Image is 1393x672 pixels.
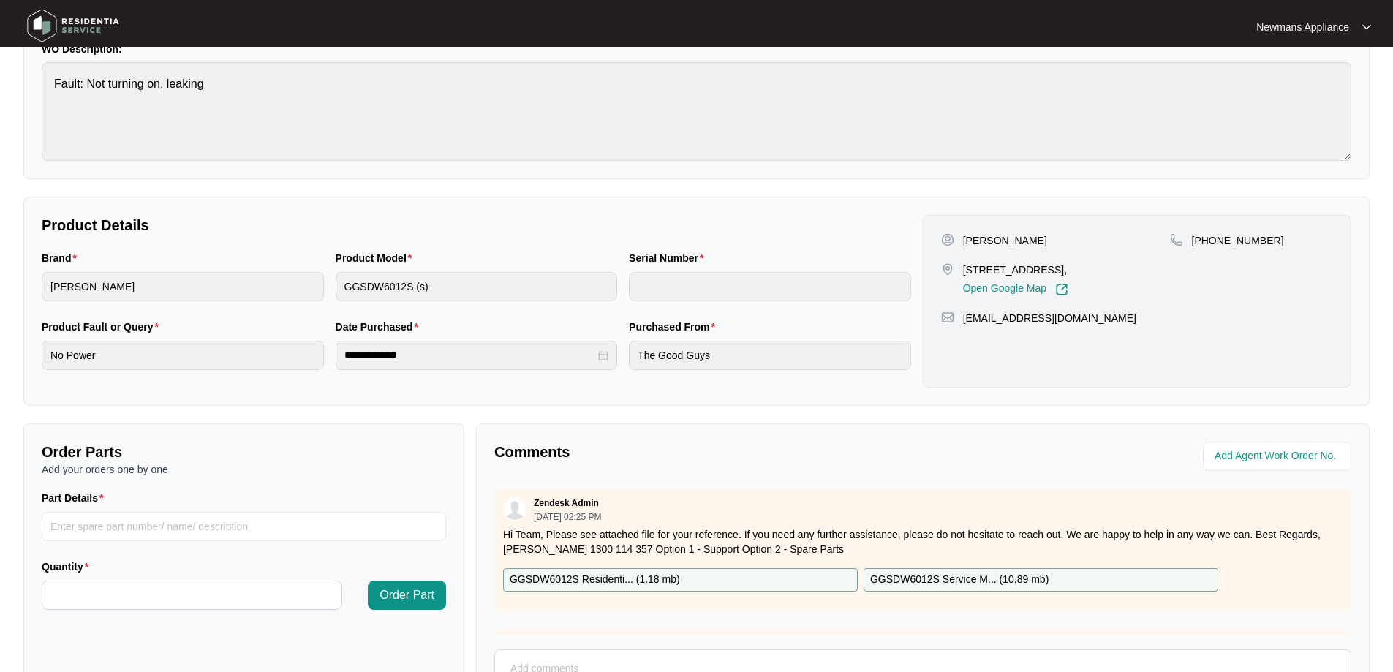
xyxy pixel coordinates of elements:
[42,341,324,370] input: Product Fault or Query
[963,233,1047,248] p: [PERSON_NAME]
[629,251,709,265] label: Serial Number
[1055,283,1068,296] img: Link-External
[42,512,446,541] input: Part Details
[22,4,124,48] img: residentia service logo
[941,263,954,276] img: map-pin
[380,586,434,604] span: Order Part
[42,320,165,334] label: Product Fault or Query
[963,311,1136,325] p: [EMAIL_ADDRESS][DOMAIN_NAME]
[629,272,911,301] input: Serial Number
[42,272,324,301] input: Brand
[42,62,1351,161] textarea: Fault: Not turning on, leaking
[941,311,954,324] img: map-pin
[1256,20,1349,34] p: Newmans Appliance
[368,581,446,610] button: Order Part
[42,215,911,235] p: Product Details
[963,263,1068,277] p: [STREET_ADDRESS],
[504,498,526,520] img: user.svg
[42,442,446,462] p: Order Parts
[963,283,1068,296] a: Open Google Map
[503,527,1343,556] p: Hi Team, Please see attached file for your reference. If you need any further assistance, please ...
[42,559,94,574] label: Quantity
[510,572,680,588] p: GGSDW6012S Residenti... ( 1.18 mb )
[42,251,83,265] label: Brand
[42,491,110,505] label: Part Details
[336,320,424,334] label: Date Purchased
[344,347,596,363] input: Date Purchased
[629,320,721,334] label: Purchased From
[1362,23,1371,31] img: dropdown arrow
[336,251,418,265] label: Product Model
[336,272,618,301] input: Product Model
[941,233,954,246] img: user-pin
[494,442,913,462] p: Comments
[42,462,446,477] p: Add your orders one by one
[1170,233,1183,246] img: map-pin
[870,572,1049,588] p: GGSDW6012S Service M... ( 10.89 mb )
[1192,233,1284,248] p: [PHONE_NUMBER]
[42,581,341,609] input: Quantity
[629,341,911,370] input: Purchased From
[534,497,599,509] p: Zendesk Admin
[534,513,601,521] p: [DATE] 02:25 PM
[1215,448,1343,465] input: Add Agent Work Order No.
